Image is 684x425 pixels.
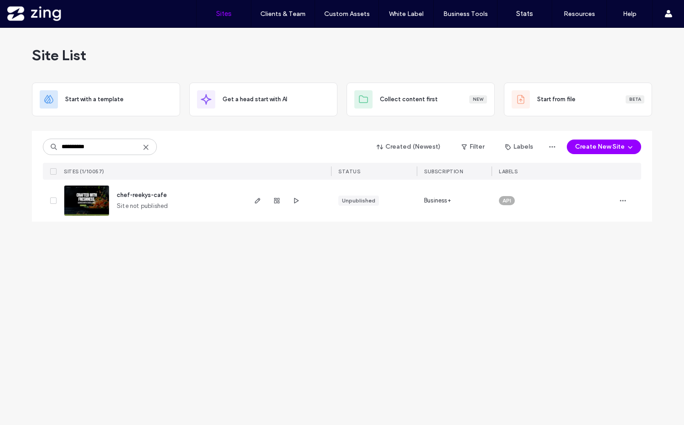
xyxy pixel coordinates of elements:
[380,95,438,104] span: Collect content first
[499,168,518,175] span: LABELS
[389,10,424,18] label: White Label
[626,95,644,104] div: Beta
[469,95,487,104] div: New
[567,140,641,154] button: Create New Site
[347,83,495,116] div: Collect content firstNew
[32,83,180,116] div: Start with a template
[452,140,493,154] button: Filter
[424,168,463,175] span: SUBSCRIPTION
[537,95,575,104] span: Start from file
[369,140,449,154] button: Created (Newest)
[260,10,306,18] label: Clients & Team
[623,10,637,18] label: Help
[338,168,360,175] span: STATUS
[117,202,168,211] span: Site not published
[216,10,232,18] label: Sites
[516,10,533,18] label: Stats
[64,168,104,175] span: SITES (1/10057)
[65,95,124,104] span: Start with a template
[504,83,652,116] div: Start from fileBeta
[443,10,488,18] label: Business Tools
[497,140,541,154] button: Labels
[223,95,287,104] span: Get a head start with AI
[189,83,337,116] div: Get a head start with AI
[32,46,86,64] span: Site List
[424,196,451,205] span: Business+
[117,192,167,198] a: chef-reekys-cafe
[564,10,595,18] label: Resources
[324,10,370,18] label: Custom Assets
[342,197,375,205] div: Unpublished
[503,197,511,205] span: API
